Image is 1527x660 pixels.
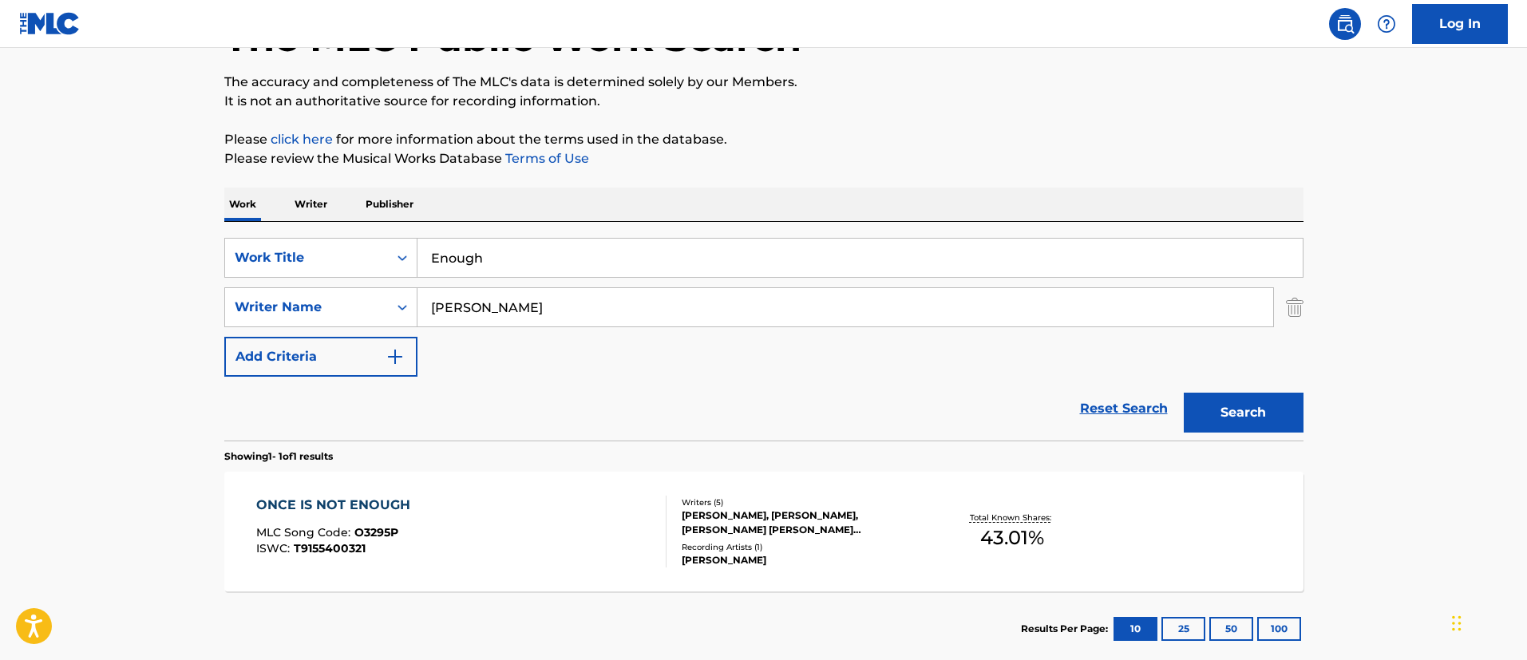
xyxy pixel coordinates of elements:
[1021,622,1112,636] p: Results Per Page:
[970,512,1055,524] p: Total Known Shares:
[1329,8,1361,40] a: Public Search
[256,541,294,555] span: ISWC :
[1161,617,1205,641] button: 25
[1377,14,1396,34] img: help
[1184,393,1303,433] button: Search
[1209,617,1253,641] button: 50
[682,553,923,567] div: [PERSON_NAME]
[271,132,333,147] a: click here
[682,496,923,508] div: Writers ( 5 )
[256,496,418,515] div: ONCE IS NOT ENOUGH
[386,347,405,366] img: 9d2ae6d4665cec9f34b9.svg
[980,524,1044,552] span: 43.01 %
[294,541,366,555] span: T9155400321
[1412,4,1508,44] a: Log In
[682,541,923,553] div: Recording Artists ( 1 )
[1114,617,1157,641] button: 10
[1286,287,1303,327] img: Delete Criterion
[256,525,354,539] span: MLC Song Code :
[224,449,333,464] p: Showing 1 - 1 of 1 results
[1371,8,1402,40] div: Help
[290,188,332,221] p: Writer
[1447,583,1527,660] iframe: Chat Widget
[235,248,378,267] div: Work Title
[224,238,1303,441] form: Search Form
[1257,617,1301,641] button: 100
[235,298,378,317] div: Writer Name
[224,188,261,221] p: Work
[224,472,1303,591] a: ONCE IS NOT ENOUGHMLC Song Code:O3295PISWC:T9155400321Writers (5)[PERSON_NAME], [PERSON_NAME], [P...
[682,508,923,537] div: [PERSON_NAME], [PERSON_NAME], [PERSON_NAME] [PERSON_NAME] [PERSON_NAME] [PERSON_NAME]
[1072,391,1176,426] a: Reset Search
[19,12,81,35] img: MLC Logo
[224,73,1303,92] p: The accuracy and completeness of The MLC's data is determined solely by our Members.
[354,525,398,539] span: O3295P
[224,92,1303,111] p: It is not an authoritative source for recording information.
[502,151,589,166] a: Terms of Use
[224,149,1303,168] p: Please review the Musical Works Database
[224,130,1303,149] p: Please for more information about the terms used in the database.
[361,188,418,221] p: Publisher
[224,337,417,377] button: Add Criteria
[1452,599,1462,647] div: Drag
[1335,14,1355,34] img: search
